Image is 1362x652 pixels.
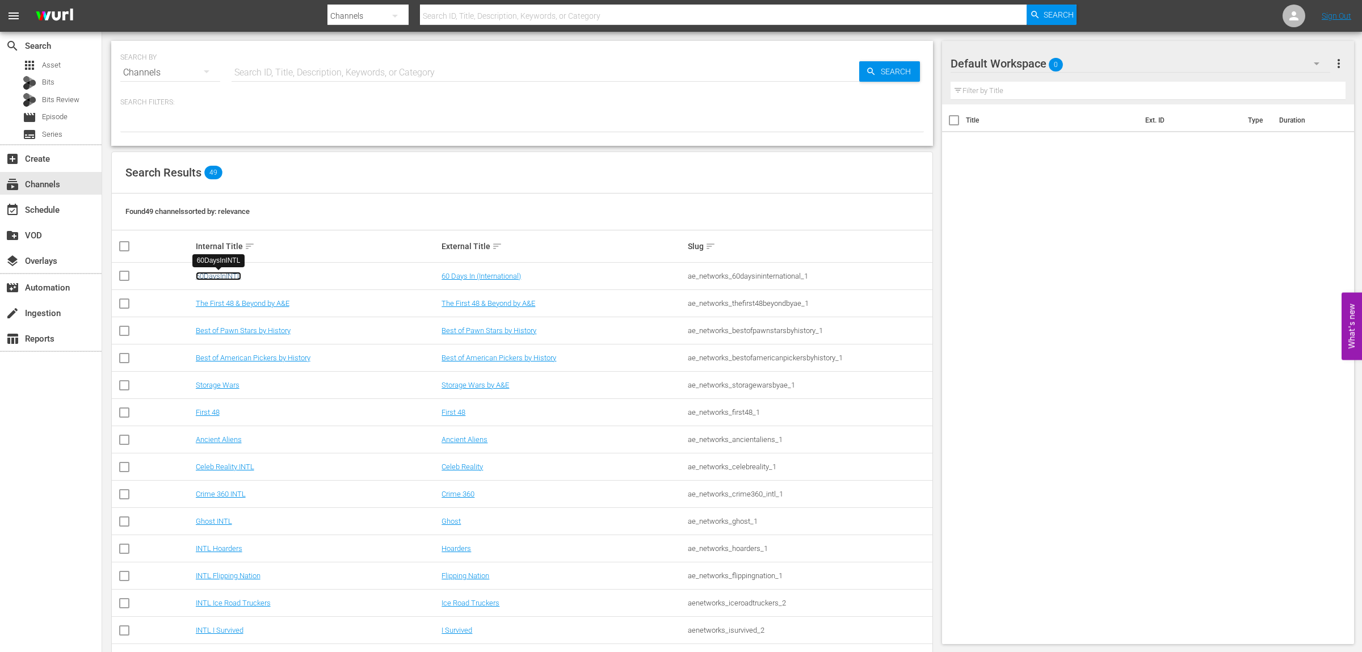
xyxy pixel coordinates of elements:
[196,326,291,335] a: Best of Pawn Stars by History
[1049,53,1063,77] span: 0
[42,60,61,71] span: Asset
[688,239,931,253] div: Slug
[442,408,465,417] a: First 48
[196,435,242,444] a: Ancient Aliens
[120,98,924,107] p: Search Filters:
[6,281,19,295] span: Automation
[1342,292,1362,360] button: Open Feedback Widget
[120,57,220,89] div: Channels
[6,152,19,166] span: Create
[688,272,931,280] div: ae_networks_60daysininternational_1
[688,626,931,634] div: aenetworks_isurvived_2
[6,229,19,242] span: VOD
[688,599,931,607] div: aenetworks_iceroadtruckers_2
[442,571,489,580] a: Flipping Nation
[688,517,931,525] div: ae_networks_ghost_1
[688,326,931,335] div: ae_networks_bestofpawnstarsbyhistory_1
[492,241,502,251] span: sort
[42,129,62,140] span: Series
[688,490,931,498] div: ae_networks_crime360_intl_1
[6,332,19,346] span: Reports
[196,272,241,280] a: 60DaysInINTL
[1241,104,1272,136] th: Type
[196,408,220,417] a: First 48
[42,94,79,106] span: Bits Review
[245,241,255,251] span: sort
[442,462,483,471] a: Celeb Reality
[688,571,931,580] div: ae_networks_flippingnation_1
[23,76,36,90] div: Bits
[196,517,232,525] a: Ghost INTL
[442,326,536,335] a: Best of Pawn Stars by History
[688,544,931,553] div: ae_networks_hoarders_1
[1332,50,1346,77] button: more_vert
[6,203,19,217] span: Schedule
[442,239,684,253] div: External Title
[1322,11,1351,20] a: Sign Out
[442,435,487,444] a: Ancient Aliens
[196,626,243,634] a: INTL I Survived
[196,381,239,389] a: Storage Wars
[125,207,250,216] span: Found 49 channels sorted by: relevance
[6,306,19,320] span: Ingestion
[442,490,474,498] a: Crime 360
[1027,5,1077,25] button: Search
[23,58,36,72] span: Asset
[196,544,242,553] a: INTL Hoarders
[442,517,461,525] a: Ghost
[688,408,931,417] div: ae_networks_first48_1
[688,435,931,444] div: ae_networks_ancientaliens_1
[23,128,36,141] span: Series
[688,462,931,471] div: ae_networks_celebreality_1
[442,381,509,389] a: Storage Wars by A&E
[859,61,920,82] button: Search
[1044,5,1074,25] span: Search
[1332,57,1346,70] span: more_vert
[966,104,1138,136] th: Title
[688,354,931,362] div: ae_networks_bestofamericanpickersbyhistory_1
[442,626,472,634] a: I Survived
[196,571,260,580] a: INTL Flipping Nation
[1138,104,1242,136] th: Ext. ID
[688,299,931,308] div: ae_networks_thefirst48beyondbyae_1
[7,9,20,23] span: menu
[196,299,289,308] a: The First 48 & Beyond by A&E
[1272,104,1340,136] th: Duration
[196,462,254,471] a: Celeb Reality INTL
[442,599,499,607] a: Ice Road Truckers
[196,354,310,362] a: Best of American Pickers by History
[6,178,19,191] span: Channels
[125,166,201,179] span: Search Results
[27,3,82,30] img: ans4CAIJ8jUAAAAAAAAAAAAAAAAAAAAAAAAgQb4GAAAAAAAAAAAAAAAAAAAAAAAAJMjXAAAAAAAAAAAAAAAAAAAAAAAAgAT5G...
[688,381,931,389] div: ae_networks_storagewarsbyae_1
[442,272,521,280] a: 60 Days In (International)
[6,254,19,268] span: Overlays
[42,77,54,88] span: Bits
[23,93,36,107] div: Bits Review
[197,256,241,266] div: 60DaysInINTL
[442,544,471,553] a: Hoarders
[196,599,271,607] a: INTL Ice Road Truckers
[42,111,68,123] span: Episode
[23,111,36,124] span: Episode
[705,241,716,251] span: sort
[6,39,19,53] span: Search
[442,299,535,308] a: The First 48 & Beyond by A&E
[951,48,1330,79] div: Default Workspace
[196,239,439,253] div: Internal Title
[196,490,246,498] a: Crime 360 INTL
[442,354,556,362] a: Best of American Pickers by History
[876,61,920,82] span: Search
[204,166,222,179] span: 49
